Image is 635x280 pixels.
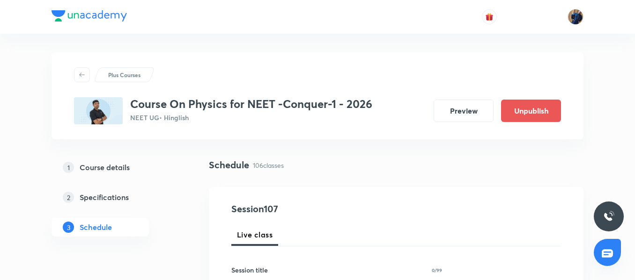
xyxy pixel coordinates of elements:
[432,268,442,273] p: 0/99
[52,188,179,207] a: 2Specifications
[253,160,284,170] p: 106 classes
[237,229,273,240] span: Live class
[52,158,179,177] a: 1Course details
[80,192,129,203] h5: Specifications
[231,265,268,275] h6: Session title
[209,158,249,172] h4: Schedule
[80,222,112,233] h5: Schedule
[52,10,127,24] a: Company Logo
[485,13,494,21] img: avatar
[482,9,497,24] button: avatar
[80,162,130,173] h5: Course details
[52,10,127,22] img: Company Logo
[603,211,614,222] img: ttu
[130,113,372,122] p: NEET UG • Hinglish
[63,222,74,233] p: 3
[568,9,583,25] img: Sudipto roy
[63,162,74,173] p: 1
[434,100,494,122] button: Preview
[74,97,123,124] img: 43835A17-CF83-48C6-AACD-30BE8BF38ABA_plus.png
[501,100,561,122] button: Unpublish
[231,202,402,216] h4: Session 107
[130,97,372,111] h3: Course On Physics for NEET -Conquer-1 - 2026
[63,192,74,203] p: 2
[108,71,140,79] p: Plus Courses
